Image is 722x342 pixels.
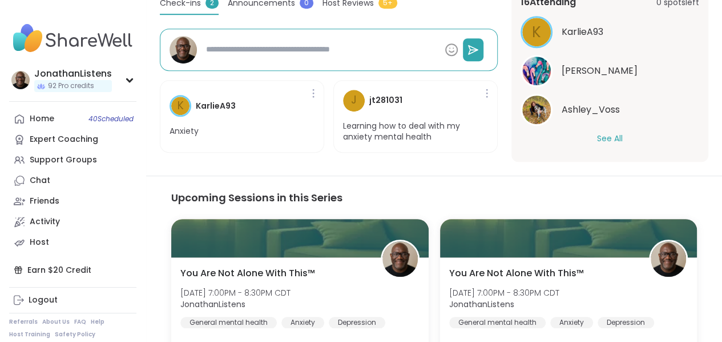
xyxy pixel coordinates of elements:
span: You Are Not Alone With This™ [449,267,584,280]
span: 40 Scheduled [88,114,134,124]
div: Expert Coaching [30,134,98,145]
a: Safety Policy [55,331,95,339]
a: Chat [9,170,136,191]
a: Host [9,232,136,253]
div: Activity [30,216,60,228]
a: KKarlieA93 [521,16,699,48]
span: hollyjanicki [562,64,638,78]
span: j [351,92,357,109]
div: Host [30,237,49,248]
div: Chat [30,175,50,186]
span: You Are Not Alone With This™ [180,267,315,280]
a: Ashley_VossAshley_Voss [521,94,699,126]
h4: jt281031 [369,94,402,106]
a: FAQ [74,318,86,326]
p: Learning how to deal with my anxiety mental health [343,121,488,143]
div: Logout [29,295,58,306]
span: K [532,21,541,43]
span: K [178,98,184,114]
button: See All [597,133,623,145]
span: 92 Pro credits [48,81,94,91]
p: Anxiety [170,126,199,137]
a: Help [91,318,104,326]
div: Earn $20 Credit [9,260,136,280]
span: KarlieA93 [562,25,603,39]
div: Depression [598,317,654,328]
span: [DATE] 7:00PM - 8:30PM CDT [449,287,559,299]
div: Home [30,113,54,125]
a: Logout [9,290,136,311]
div: JonathanListens [34,67,112,80]
div: General mental health [180,317,277,328]
a: Home40Scheduled [9,109,136,129]
img: ShareWell Nav Logo [9,18,136,58]
span: [DATE] 7:00PM - 8:30PM CDT [180,287,291,299]
img: JonathanListens [382,241,418,277]
img: JonathanListens [651,241,686,277]
div: Friends [30,196,59,207]
div: Depression [329,317,385,328]
div: General mental health [449,317,546,328]
a: Support Groups [9,150,136,170]
h3: Upcoming Sessions in this Series [171,190,697,205]
img: hollyjanicki [522,57,551,85]
img: Ashley_Voss [522,96,551,124]
a: Expert Coaching [9,129,136,150]
a: Friends [9,191,136,212]
a: hollyjanicki[PERSON_NAME] [521,55,699,87]
span: Ashley_Voss [562,103,620,117]
div: Anxiety [550,317,593,328]
b: JonathanListens [449,299,514,310]
a: Referrals [9,318,38,326]
b: JonathanListens [180,299,245,310]
div: Support Groups [30,154,97,166]
img: JonathanListens [11,71,30,89]
img: JonathanListens [170,36,197,63]
h4: KarlieA93 [196,100,236,112]
a: Activity [9,212,136,232]
a: Host Training [9,331,50,339]
div: Anxiety [281,317,324,328]
a: About Us [42,318,70,326]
